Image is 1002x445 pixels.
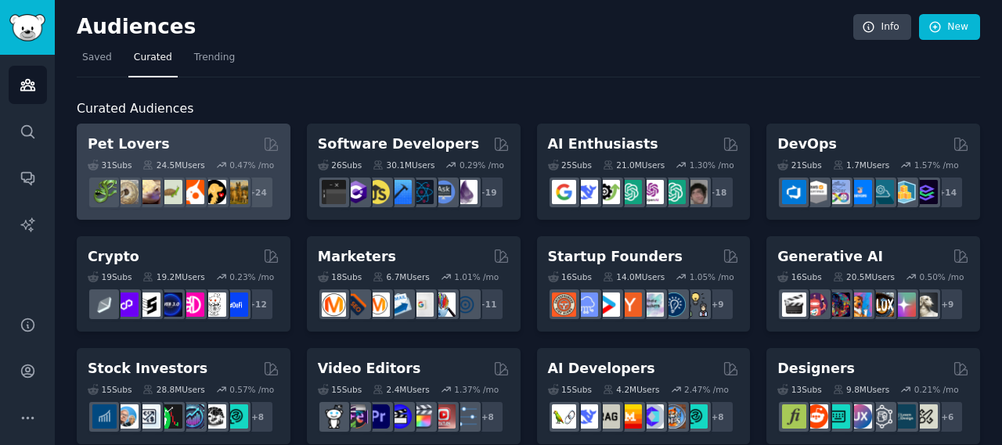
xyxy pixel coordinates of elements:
img: chatgpt_promptDesign [618,180,642,204]
img: MistralAI [618,404,642,429]
img: AWS_Certified_Experts [804,180,828,204]
div: 6.7M Users [373,271,430,282]
div: 28.8M Users [142,384,204,395]
div: 1.01 % /mo [454,271,499,282]
img: elixir [453,180,478,204]
div: 21.0M Users [603,160,665,170]
img: UXDesign [848,404,872,429]
div: 13 Sub s [777,384,821,395]
h2: Audiences [77,15,853,40]
img: software [322,180,346,204]
div: 0.47 % /mo [229,160,274,170]
div: 16 Sub s [548,271,592,282]
div: + 12 [241,288,274,321]
h2: Stock Investors [88,359,207,379]
img: cockatiel [180,180,204,204]
img: EntrepreneurRideAlong [552,292,576,317]
div: 14.0M Users [603,271,665,282]
div: 15 Sub s [88,384,132,395]
img: CryptoNews [202,292,226,317]
div: + 19 [471,176,504,209]
img: herpetology [92,180,117,204]
h2: AI Enthusiasts [548,135,658,154]
div: + 24 [241,176,274,209]
a: New [919,14,980,41]
div: + 9 [701,288,734,321]
img: 0xPolygon [114,292,139,317]
img: platformengineering [870,180,894,204]
img: SaaS [574,292,598,317]
div: 0.21 % /mo [914,384,959,395]
div: 21 Sub s [777,160,821,170]
img: Forex [136,404,160,429]
div: 0.23 % /mo [229,271,274,282]
img: Entrepreneurship [661,292,686,317]
img: googleads [409,292,434,317]
a: Trending [189,45,240,77]
img: Rag [596,404,620,429]
div: 24.5M Users [142,160,204,170]
img: editors [344,404,368,429]
div: + 6 [931,400,964,433]
img: ethfinance [92,292,117,317]
img: finalcutpro [409,404,434,429]
img: OpenAIDev [640,180,664,204]
img: AskComputerScience [431,180,456,204]
img: aivideo [782,292,806,317]
div: + 9 [931,288,964,321]
div: 1.30 % /mo [690,160,734,170]
img: GoogleGeminiAI [552,180,576,204]
img: FluxAI [870,292,894,317]
img: content_marketing [322,292,346,317]
div: 15 Sub s [318,384,362,395]
img: chatgpt_prompts_ [661,180,686,204]
div: 30.1M Users [373,160,434,170]
img: ValueInvesting [114,404,139,429]
h2: Pet Lovers [88,135,170,154]
img: Trading [158,404,182,429]
div: 18 Sub s [318,271,362,282]
img: starryai [892,292,916,317]
img: VideoEditors [387,404,412,429]
img: MarketingResearch [431,292,456,317]
img: ArtificalIntelligence [683,180,708,204]
a: Info [853,14,911,41]
div: 16 Sub s [777,271,821,282]
img: ycombinator [618,292,642,317]
span: Curated Audiences [77,99,193,119]
div: 2.47 % /mo [684,384,729,395]
div: 1.57 % /mo [914,160,959,170]
img: LangChain [552,404,576,429]
a: Saved [77,45,117,77]
div: + 11 [471,288,504,321]
img: DeepSeek [574,404,598,429]
img: DeepSeek [574,180,598,204]
div: 0.29 % /mo [460,160,504,170]
img: dalle2 [804,292,828,317]
img: learnjavascript [366,180,390,204]
img: startup [596,292,620,317]
img: typography [782,404,806,429]
img: OnlineMarketing [453,292,478,317]
div: 1.7M Users [833,160,890,170]
div: 4.2M Users [603,384,660,395]
img: azuredevops [782,180,806,204]
img: Emailmarketing [387,292,412,317]
img: PlatformEngineers [914,180,938,204]
h2: Generative AI [777,247,883,267]
img: AskMarketing [366,292,390,317]
img: defiblockchain [180,292,204,317]
img: turtle [158,180,182,204]
img: csharp [344,180,368,204]
div: 26 Sub s [318,160,362,170]
h2: DevOps [777,135,837,154]
h2: Startup Founders [548,247,683,267]
img: postproduction [453,404,478,429]
div: 1.05 % /mo [690,271,734,282]
div: + 8 [241,400,274,433]
div: + 8 [701,400,734,433]
img: web3 [158,292,182,317]
img: deepdream [826,292,850,317]
img: bigseo [344,292,368,317]
img: growmybusiness [683,292,708,317]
